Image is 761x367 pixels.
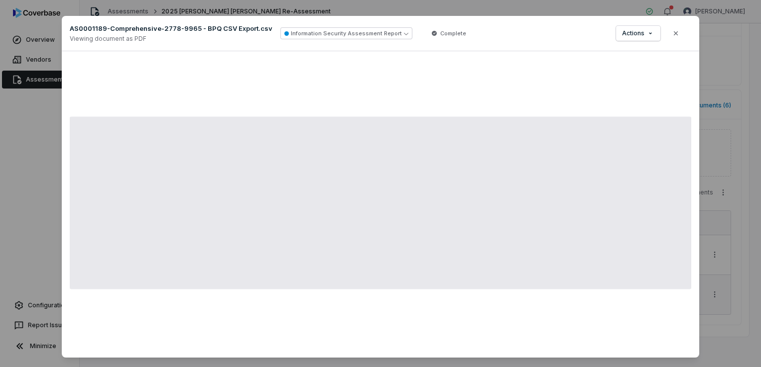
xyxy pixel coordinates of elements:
p: Viewing document as PDF [70,35,272,43]
button: Information Security Assessment Report [280,27,412,39]
button: Actions [616,26,660,41]
span: Actions [622,29,644,37]
span: Complete [440,29,466,37]
p: AS0001189-Comprehensive-2778-9965 - BPQ CSV Export.csv [70,24,272,33]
